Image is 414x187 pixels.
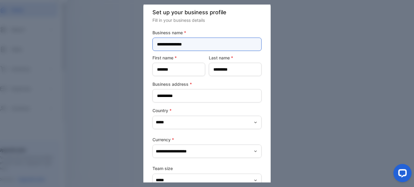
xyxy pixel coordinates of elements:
[152,17,262,23] p: Fill in your business details
[152,165,262,172] label: Team size
[389,162,414,187] iframe: LiveChat chat widget
[152,29,262,36] label: Business name
[152,55,205,61] label: First name
[152,8,262,16] p: Set up your business profile
[209,55,262,61] label: Last name
[152,81,262,87] label: Business address
[152,107,262,114] label: Country
[152,136,262,143] label: Currency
